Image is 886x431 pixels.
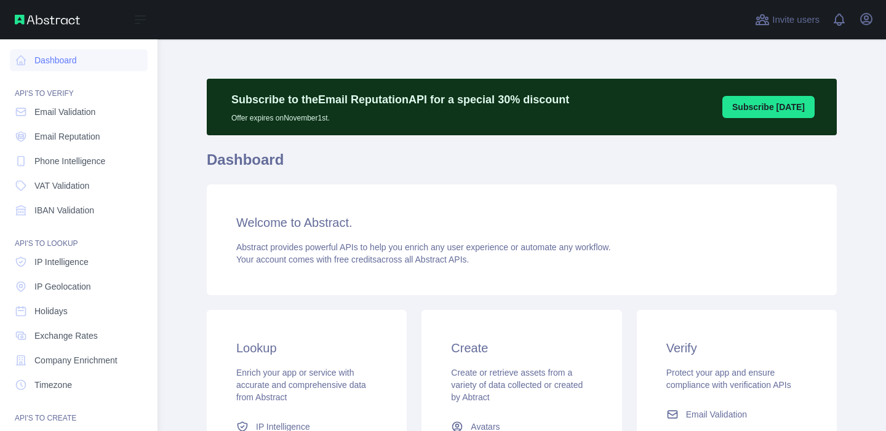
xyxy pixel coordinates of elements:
h3: Create [451,339,592,357]
a: Company Enrichment [10,349,148,371]
a: Email Reputation [10,125,148,148]
span: IP Intelligence [34,256,89,268]
span: Holidays [34,305,68,317]
a: VAT Validation [10,175,148,197]
h3: Verify [666,339,807,357]
span: Timezone [34,379,72,391]
button: Subscribe [DATE] [722,96,815,118]
span: Enrich your app or service with accurate and comprehensive data from Abstract [236,368,366,402]
span: IBAN Validation [34,204,94,216]
h1: Dashboard [207,150,837,180]
span: Create or retrieve assets from a variety of data collected or created by Abtract [451,368,583,402]
a: Holidays [10,300,148,322]
span: Protect your app and ensure compliance with verification APIs [666,368,791,390]
a: Timezone [10,374,148,396]
a: Email Validation [661,403,812,425]
span: Phone Intelligence [34,155,105,167]
div: API'S TO VERIFY [10,74,148,98]
span: VAT Validation [34,180,89,192]
a: Email Validation [10,101,148,123]
div: API'S TO CREATE [10,398,148,423]
span: Email Validation [34,106,95,118]
span: Exchange Rates [34,330,98,342]
h3: Welcome to Abstract. [236,214,807,231]
div: API'S TO LOOKUP [10,224,148,248]
a: Dashboard [10,49,148,71]
span: Your account comes with across all Abstract APIs. [236,255,469,264]
a: Phone Intelligence [10,150,148,172]
span: IP Geolocation [34,280,91,293]
span: Email Validation [686,408,747,421]
a: IP Intelligence [10,251,148,273]
button: Invite users [752,10,822,30]
span: Abstract provides powerful APIs to help you enrich any user experience or automate any workflow. [236,242,611,252]
span: Company Enrichment [34,354,118,366]
h3: Lookup [236,339,377,357]
p: Subscribe to the Email Reputation API for a special 30 % discount [231,91,569,108]
a: IBAN Validation [10,199,148,221]
p: Offer expires on November 1st. [231,108,569,123]
span: free credits [334,255,377,264]
img: Abstract API [15,15,80,25]
a: IP Geolocation [10,275,148,298]
a: Exchange Rates [10,325,148,347]
span: Email Reputation [34,130,100,143]
span: Invite users [772,13,820,27]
